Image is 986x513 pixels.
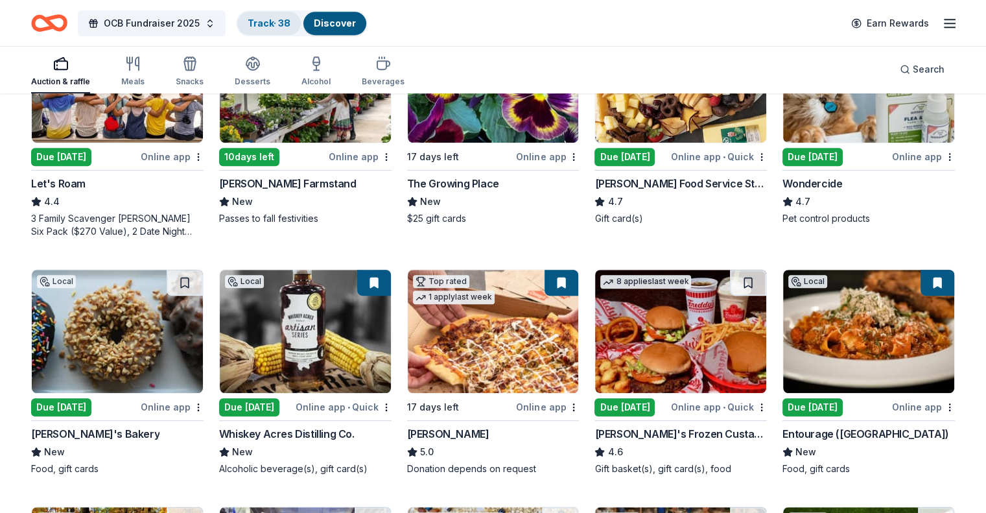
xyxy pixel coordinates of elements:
[607,444,622,460] span: 4.6
[782,19,955,225] a: Image for Wondercide2 applieslast weekDue [DATE]Online appWondercide4.7Pet control products
[671,149,767,165] div: Online app Quick
[219,212,392,225] div: Passes to fall festivities
[892,399,955,415] div: Online app
[594,212,767,225] div: Gift card(s)
[594,426,767,442] div: [PERSON_NAME]'s Frozen Custard & Steakburgers
[141,149,204,165] div: Online app
[407,212,580,225] div: $25 gift cards
[362,51,405,93] button: Beverages
[225,275,264,288] div: Local
[594,462,767,475] div: Gift basket(s), gift card(s), food
[141,399,204,415] div: Online app
[31,269,204,475] a: Image for DeEtta's BakeryLocalDue [DATE]Online app[PERSON_NAME]'s BakeryNewFood, gift cards
[413,291,495,304] div: 1 apply last week
[723,152,725,162] span: •
[782,462,955,475] div: Food, gift cards
[232,194,253,209] span: New
[219,148,279,166] div: 10 days left
[407,19,580,225] a: Image for The Growing PlaceLocal17 days leftOnline appThe Growing PlaceNew$25 gift cards
[516,149,579,165] div: Online app
[408,270,579,393] img: Image for Casey's
[783,270,954,393] img: Image for Entourage (Naperville)
[329,149,392,165] div: Online app
[594,176,767,191] div: [PERSON_NAME] Food Service Store
[843,12,937,35] a: Earn Rewards
[362,77,405,87] div: Beverages
[788,275,827,288] div: Local
[31,462,204,475] div: Food, gift cards
[220,270,391,393] img: Image for Whiskey Acres Distilling Co.
[782,148,843,166] div: Due [DATE]
[32,270,203,393] img: Image for DeEtta's Bakery
[594,148,655,166] div: Due [DATE]
[44,194,60,209] span: 4.4
[219,19,392,225] a: Image for Keller's FarmstandLocal10days leftOnline app[PERSON_NAME] FarmstandNewPasses to fall fe...
[301,51,331,93] button: Alcohol
[407,149,459,165] div: 17 days left
[301,77,331,87] div: Alcohol
[892,149,955,165] div: Online app
[219,398,279,416] div: Due [DATE]
[31,51,90,93] button: Auction & raffle
[407,400,459,415] div: 17 days left
[219,269,392,475] a: Image for Whiskey Acres Distilling Co.LocalDue [DATE]Online app•QuickWhiskey Acres Distilling Co....
[407,269,580,475] a: Image for Casey'sTop rated1 applylast week17 days leftOnline app[PERSON_NAME]5.0Donation depends ...
[78,10,226,36] button: OCB Fundraiser 2025
[31,77,90,87] div: Auction & raffle
[248,18,290,29] a: Track· 38
[782,426,948,442] div: Entourage ([GEOGRAPHIC_DATA])
[121,51,145,93] button: Meals
[31,426,159,442] div: [PERSON_NAME]'s Bakery
[407,176,499,191] div: The Growing Place
[219,462,392,475] div: Alcoholic beverage(s), gift card(s)
[219,176,357,191] div: [PERSON_NAME] Farmstand
[31,148,91,166] div: Due [DATE]
[31,8,67,38] a: Home
[600,275,691,289] div: 8 applies last week
[296,399,392,415] div: Online app Quick
[236,10,368,36] button: Track· 38Discover
[420,444,434,460] span: 5.0
[104,16,200,31] span: OCB Fundraiser 2025
[420,194,441,209] span: New
[889,56,955,82] button: Search
[594,269,767,475] a: Image for Freddy's Frozen Custard & Steakburgers8 applieslast weekDue [DATE]Online app•Quick[PERS...
[407,426,489,442] div: [PERSON_NAME]
[671,399,767,415] div: Online app Quick
[31,212,204,238] div: 3 Family Scavenger [PERSON_NAME] Six Pack ($270 Value), 2 Date Night Scavenger [PERSON_NAME] Two ...
[44,444,65,460] span: New
[413,275,469,288] div: Top rated
[31,398,91,416] div: Due [DATE]
[595,270,766,393] img: Image for Freddy's Frozen Custard & Steakburgers
[782,269,955,475] a: Image for Entourage (Naperville)LocalDue [DATE]Online appEntourage ([GEOGRAPHIC_DATA])NewFood, gi...
[516,399,579,415] div: Online app
[782,176,842,191] div: Wondercide
[314,18,356,29] a: Discover
[235,51,270,93] button: Desserts
[232,444,253,460] span: New
[235,77,270,87] div: Desserts
[913,62,945,77] span: Search
[219,426,355,442] div: Whiskey Acres Distilling Co.
[31,176,86,191] div: Let's Roam
[407,462,580,475] div: Donation depends on request
[31,19,204,238] a: Image for Let's Roam2 applieslast weekDue [DATE]Online appLet's Roam4.43 Family Scavenger [PERSON...
[594,19,767,225] a: Image for Gordon Food Service Store5 applieslast weekDue [DATE]Online app•Quick[PERSON_NAME] Food...
[37,275,76,288] div: Local
[607,194,622,209] span: 4.7
[176,77,204,87] div: Snacks
[795,194,810,209] span: 4.7
[782,398,843,416] div: Due [DATE]
[121,77,145,87] div: Meals
[347,402,350,412] span: •
[176,51,204,93] button: Snacks
[795,444,816,460] span: New
[594,398,655,416] div: Due [DATE]
[782,212,955,225] div: Pet control products
[723,402,725,412] span: •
